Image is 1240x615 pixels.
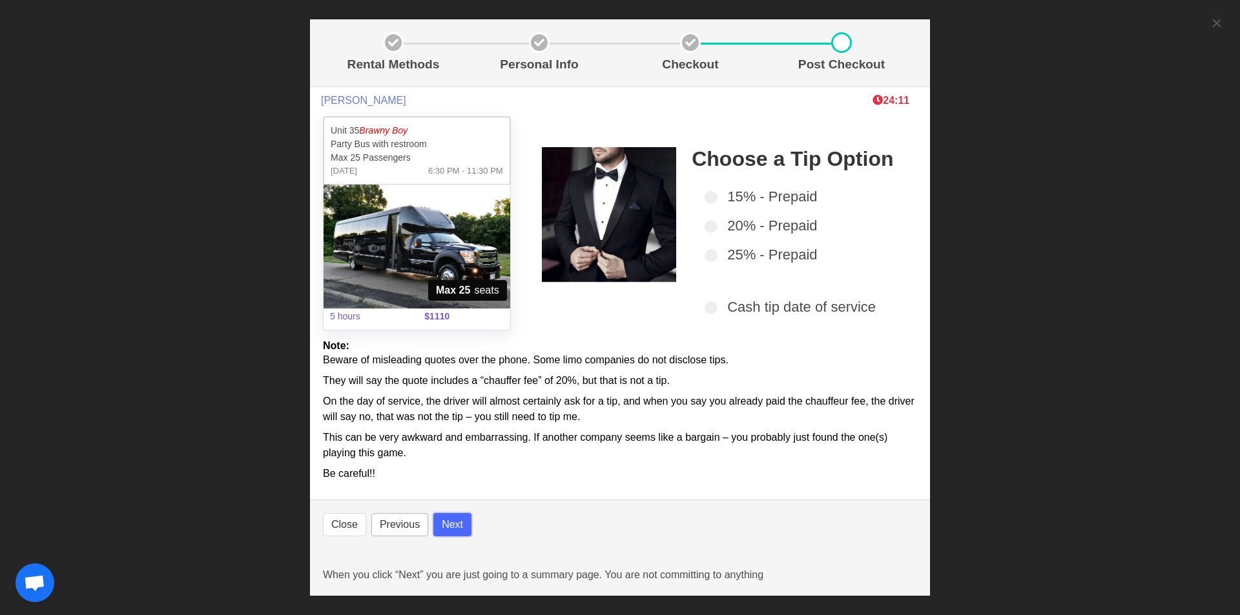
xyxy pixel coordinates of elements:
[436,283,470,298] strong: Max 25
[705,215,902,236] label: 20% - Prepaid
[469,55,610,74] p: Personal Info
[705,296,902,318] label: Cash tip date of service
[323,466,917,481] p: Be careful!!
[620,55,761,74] p: Checkout
[705,186,902,207] label: 15% - Prepaid
[359,125,408,136] em: Brawny Boy
[323,394,917,425] p: On the day of service, the driver will almost certainly ask for a tip, and when you say you alrea...
[873,95,909,106] b: 24:11
[323,352,917,368] p: Beware of misleading quotes over the phone. Some limo companies do not disclose tips.
[433,513,471,536] button: Next
[323,567,917,583] p: When you click “Next” you are just going to a summary page. You are not committing to anything
[705,244,902,265] label: 25% - Prepaid
[873,95,909,106] span: The clock is ticking ⁠— this timer shows how long we'll hold this limo during checkout. If time r...
[322,302,417,331] span: 5 hours
[331,151,503,165] p: Max 25 Passengers
[323,430,917,461] p: This can be very awkward and embarrassing. If another company seems like a bargain – you probably...
[371,513,428,536] button: Previous
[771,55,912,74] p: Post Checkout
[428,280,507,301] span: seats
[323,339,917,352] h2: Note:
[428,165,503,177] span: 6:30 PM - 11:30 PM
[331,124,503,137] p: Unit 35
[331,137,503,151] p: Party Bus with restroom
[323,373,917,388] p: They will say the quote includes a “chauffer fee” of 20%, but that is not a tip.
[321,94,406,106] span: [PERSON_NAME]
[331,165,357,177] span: [DATE]
[542,147,677,282] img: sidebar-img1.png
[324,185,510,308] img: 35%2001.jpg
[323,513,366,536] button: Close
[328,55,459,74] p: Rental Methods
[692,147,902,170] h2: Choose a Tip Option
[15,563,54,602] div: Open chat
